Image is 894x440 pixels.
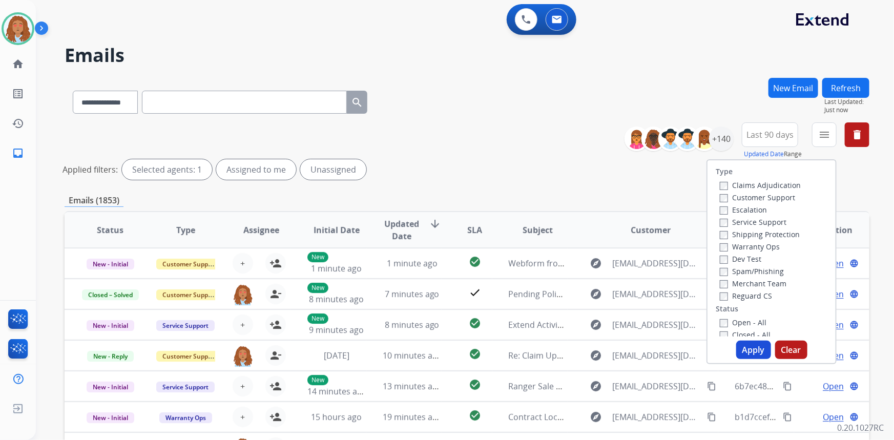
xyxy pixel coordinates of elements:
[240,319,245,331] span: +
[742,122,798,147] button: Last 90 days
[311,263,362,274] span: 1 minute ago
[309,324,364,336] span: 9 minutes ago
[613,380,702,392] span: [EMAIL_ADDRESS][DOMAIN_NAME]
[383,381,442,392] span: 13 minutes ago
[746,133,794,137] span: Last 90 days
[716,304,738,314] label: Status
[233,376,253,396] button: +
[720,231,728,239] input: Shipping Protection
[613,257,702,269] span: [EMAIL_ADDRESS][DOMAIN_NAME]
[849,382,859,391] mat-icon: language
[509,319,612,330] span: Extend Activity Notification
[783,412,792,422] mat-icon: content_copy
[156,259,223,269] span: Customer Support
[709,127,734,151] div: +140
[12,58,24,70] mat-icon: home
[63,163,118,176] p: Applied filters:
[613,288,702,300] span: [EMAIL_ADDRESS][DOMAIN_NAME]
[233,345,253,367] img: agent-avatar
[429,218,441,230] mat-icon: arrow_downward
[720,280,728,288] input: Merchant Team
[307,386,367,397] span: 14 minutes ago
[243,224,279,236] span: Assignee
[269,257,282,269] mat-icon: person_add
[720,217,786,227] label: Service Support
[87,382,134,392] span: New - Initial
[469,256,481,268] mat-icon: check_circle
[613,349,702,362] span: [EMAIL_ADDRESS][DOMAIN_NAME]
[82,289,139,300] span: Closed – Solved
[216,159,296,180] div: Assigned to me
[383,350,442,361] span: 10 minutes ago
[613,411,702,423] span: [EMAIL_ADDRESS][DOMAIN_NAME]
[849,289,859,299] mat-icon: language
[736,341,771,359] button: Apply
[87,412,134,423] span: New - Initial
[97,224,123,236] span: Status
[307,375,328,385] p: New
[300,159,366,180] div: Unassigned
[720,292,728,301] input: Reguard CS
[720,182,728,190] input: Claims Adjudication
[720,180,801,190] label: Claims Adjudication
[4,14,32,43] img: avatar
[590,411,602,423] mat-icon: explore
[716,166,733,177] label: Type
[509,288,596,300] span: Pending Police Report.
[590,257,602,269] mat-icon: explore
[469,317,481,329] mat-icon: check_circle
[309,294,364,305] span: 8 minutes ago
[383,411,442,423] span: 19 minutes ago
[720,193,795,202] label: Customer Support
[735,411,888,423] span: b1d7ccef-4838-47e3-9480-41f7c6eb6c96
[269,380,282,392] mat-icon: person_add
[159,412,212,423] span: Warranty Ops
[509,350,672,361] span: Re: Claim Update: Parts ordered for repair
[720,194,728,202] input: Customer Support
[720,331,728,340] input: Closed - All
[849,259,859,268] mat-icon: language
[233,253,253,274] button: +
[720,330,771,340] label: Closed - All
[631,224,671,236] span: Customer
[509,381,687,392] span: Ranger Sale + Program Updates – Please Read
[707,412,716,422] mat-icon: content_copy
[590,288,602,300] mat-icon: explore
[775,341,807,359] button: Clear
[156,320,215,331] span: Service Support
[307,252,328,262] p: New
[269,411,282,423] mat-icon: person_add
[87,351,134,362] span: New - Reply
[744,150,784,158] button: Updated Date
[720,254,761,264] label: Dev Test
[311,411,362,423] span: 15 hours ago
[720,279,786,288] label: Merchant Team
[720,318,766,327] label: Open - All
[613,319,702,331] span: [EMAIL_ADDRESS][DOMAIN_NAME]
[720,205,767,215] label: Escalation
[324,350,349,361] span: [DATE]
[469,286,481,299] mat-icon: check
[269,288,282,300] mat-icon: person_remove
[467,224,482,236] span: SLA
[768,78,818,98] button: New Email
[12,117,24,130] mat-icon: history
[720,291,772,301] label: Reguard CS
[590,319,602,331] mat-icon: explore
[233,407,253,427] button: +
[156,351,223,362] span: Customer Support
[469,348,481,360] mat-icon: check_circle
[824,98,869,106] span: Last Updated:
[720,268,728,276] input: Spam/Phishing
[824,106,869,114] span: Just now
[156,382,215,392] span: Service Support
[12,147,24,159] mat-icon: inbox
[849,320,859,329] mat-icon: language
[707,382,716,391] mat-icon: content_copy
[590,349,602,362] mat-icon: explore
[65,45,869,66] h2: Emails
[849,412,859,422] mat-icon: language
[851,129,863,141] mat-icon: delete
[307,283,328,293] p: New
[720,242,780,252] label: Warranty Ops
